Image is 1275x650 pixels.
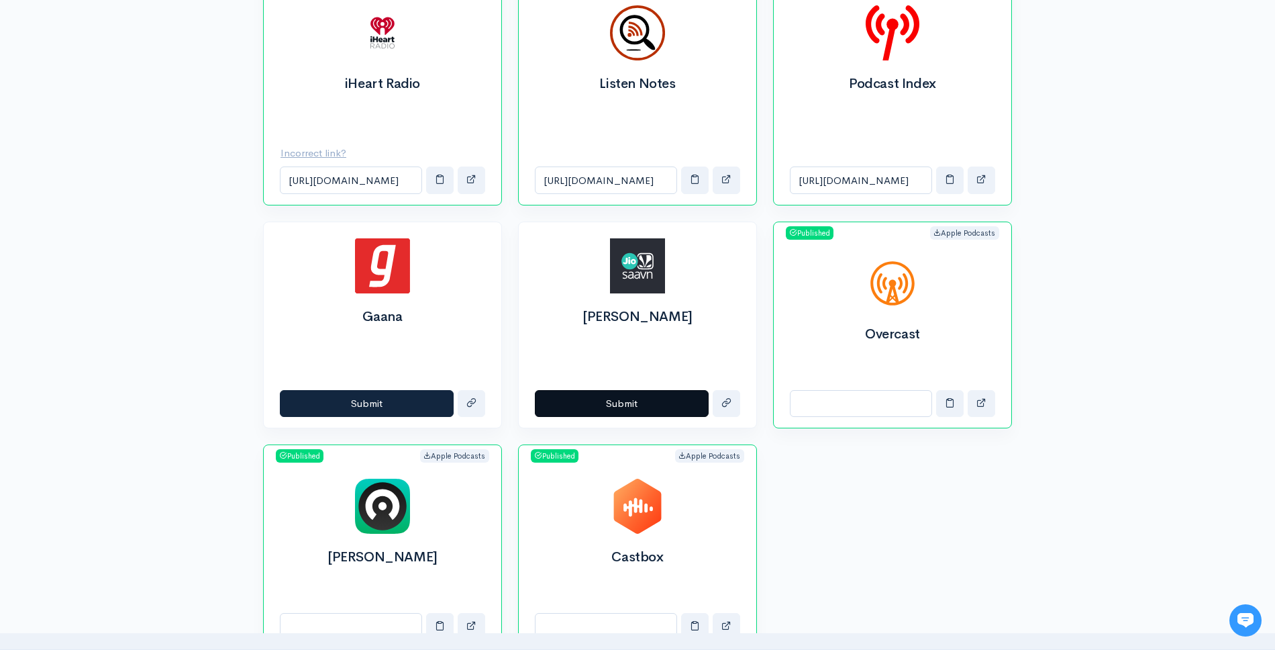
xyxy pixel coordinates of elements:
[213,461,224,468] tspan: GIF
[610,479,665,534] img: Castbox logo
[280,390,454,418] button: Submit
[535,310,740,324] h2: [PERSON_NAME]
[790,77,995,91] h2: Podcast Index
[209,459,227,470] g: />
[535,77,740,91] h2: Listen Notes
[535,390,709,418] button: Submit
[790,167,932,194] input: Podcast Index link
[204,447,233,484] button: />GIF
[865,256,920,311] img: Overcast logo
[280,550,485,565] h2: [PERSON_NAME]
[675,449,744,463] span: Apple Podcasts
[40,43,252,70] h2: Just let us know if you need anything and we'll be happy to help! 🙂
[280,140,355,167] button: Incorrect link?
[280,613,422,641] input: Castro link
[865,5,920,60] img: Podcast Index logo
[54,83,174,96] h4: Typically replies in a few hours .
[531,449,578,463] span: Published
[535,550,740,565] h2: Castbox
[355,479,410,534] img: Castro logo
[790,327,995,342] h2: Overcast
[276,449,323,463] span: Published
[1229,604,1262,637] iframe: gist-messenger-bubble-iframe
[930,226,999,240] span: Apple Podcasts
[280,146,346,159] u: Incorrect link?
[610,5,665,60] img: Listen Notes logo
[786,226,833,240] span: Published
[280,310,485,324] h2: Gaana
[535,613,677,641] input: Castbox link
[355,5,410,60] img: iHeart Radio logo
[355,238,410,293] img: Gaana logo
[280,167,422,194] input: iHeart Radio link
[280,77,485,91] h2: iHeart Radio
[535,167,677,194] input: Listen Notes link
[420,449,489,463] span: Apple Podcasts
[790,390,932,418] input: Overcast link
[40,17,252,36] h1: ZenCast
[610,238,665,293] img: Jio Saavn logo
